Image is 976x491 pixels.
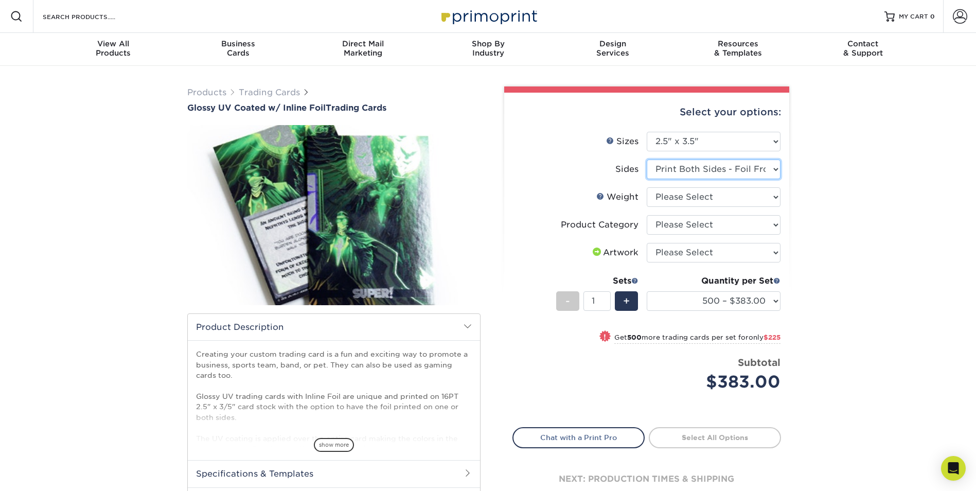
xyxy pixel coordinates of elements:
[187,103,326,113] span: Glossy UV Coated w/ Inline Foil
[627,334,642,341] strong: 500
[604,331,606,342] span: !
[614,334,780,344] small: Get more trading cards per set for
[556,275,638,287] div: Sets
[314,438,354,452] span: show more
[425,39,551,58] div: Industry
[623,293,630,309] span: +
[676,39,801,58] div: & Templates
[801,39,926,58] div: & Support
[551,39,676,48] span: Design
[187,103,481,113] a: Glossy UV Coated w/ Inline FoilTrading Cards
[606,135,638,148] div: Sizes
[425,39,551,48] span: Shop By
[175,39,300,58] div: Cards
[647,275,780,287] div: Quantity per Set
[676,33,801,66] a: Resources& Templates
[930,13,935,20] span: 0
[615,163,638,176] div: Sides
[437,5,540,27] img: Primoprint
[51,33,176,66] a: View AllProducts
[801,39,926,48] span: Contact
[300,39,425,58] div: Marketing
[188,460,480,487] h2: Specifications & Templates
[187,103,481,113] h1: Trading Cards
[300,33,425,66] a: Direct MailMarketing
[941,456,966,481] div: Open Intercom Messenger
[300,39,425,48] span: Direct Mail
[3,460,87,487] iframe: Google Customer Reviews
[425,33,551,66] a: Shop ByIndustry
[596,191,638,203] div: Weight
[551,39,676,58] div: Services
[899,12,928,21] span: MY CART
[738,357,780,368] strong: Subtotal
[51,39,176,48] span: View All
[561,219,638,231] div: Product Category
[239,87,300,97] a: Trading Cards
[196,349,472,464] p: Creating your custom trading card is a fun and exciting way to promote a business, sports team, b...
[591,247,638,259] div: Artwork
[551,33,676,66] a: DesignServices
[649,427,781,448] a: Select All Options
[187,114,481,317] img: Glossy UV Coated w/ Inline Foil 01
[654,370,780,394] div: $383.00
[512,427,645,448] a: Chat with a Print Pro
[764,334,780,341] span: $225
[187,87,226,97] a: Products
[175,39,300,48] span: Business
[188,314,480,340] h2: Product Description
[175,33,300,66] a: BusinessCards
[565,293,570,309] span: -
[51,39,176,58] div: Products
[749,334,780,341] span: only
[801,33,926,66] a: Contact& Support
[42,10,142,23] input: SEARCH PRODUCTS.....
[676,39,801,48] span: Resources
[512,93,781,132] div: Select your options:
